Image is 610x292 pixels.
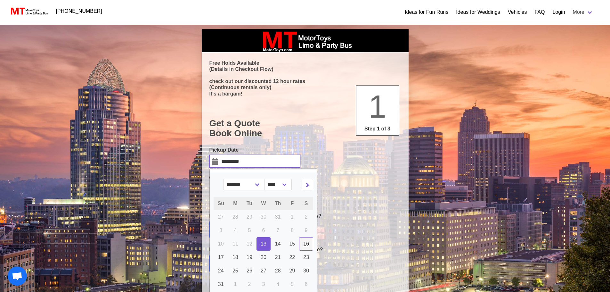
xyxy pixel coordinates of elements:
[256,251,271,264] a: 20
[218,201,224,206] span: Su
[257,29,353,52] img: box_logo_brand.jpeg
[232,214,238,220] span: 28
[248,281,251,287] span: 2
[209,84,401,90] p: (Continuous rentals only)
[234,228,237,233] span: 4
[247,268,252,273] span: 26
[209,78,401,84] p: check out our discounted 12 hour rates
[271,264,285,278] a: 28
[369,88,386,124] span: 1
[569,6,597,19] a: More
[261,214,266,220] span: 30
[209,146,300,154] label: Pickup Date
[552,8,565,16] a: Login
[285,264,299,278] a: 29
[218,268,224,273] span: 24
[209,118,401,138] h1: Get a Quote Book Online
[289,241,295,246] span: 15
[233,201,237,206] span: M
[289,254,295,260] span: 22
[275,214,281,220] span: 31
[276,228,279,233] span: 7
[261,241,266,246] span: 13
[456,8,500,16] a: Ideas for Weddings
[214,264,228,278] a: 24
[247,241,252,246] span: 12
[303,254,309,260] span: 23
[218,281,224,287] span: 31
[262,228,265,233] span: 6
[209,91,401,97] p: It's a bargain!
[534,8,545,16] a: FAQ
[218,214,224,220] span: 27
[289,268,295,273] span: 29
[305,228,308,233] span: 9
[209,60,401,66] p: Free Holds Available
[234,281,237,287] span: 1
[291,228,294,233] span: 8
[271,237,285,251] a: 14
[275,268,281,273] span: 28
[285,251,299,264] a: 22
[242,251,256,264] a: 19
[214,278,228,291] a: 31
[247,201,252,206] span: Tu
[261,201,266,206] span: W
[305,201,308,206] span: S
[214,251,228,264] a: 17
[291,281,294,287] span: 5
[232,254,238,260] span: 18
[275,254,281,260] span: 21
[232,268,238,273] span: 25
[285,237,299,251] a: 15
[256,237,271,251] a: 13
[299,251,313,264] a: 23
[247,254,252,260] span: 19
[299,237,313,251] a: 16
[218,254,224,260] span: 17
[262,281,265,287] span: 3
[228,264,242,278] a: 25
[405,8,448,16] a: Ideas for Fun Runs
[290,201,294,206] span: F
[291,214,294,220] span: 1
[256,264,271,278] a: 27
[305,214,308,220] span: 2
[359,125,396,133] p: Step 1 of 3
[303,241,309,246] span: 16
[261,254,266,260] span: 20
[52,5,106,18] a: [PHONE_NUMBER]
[508,8,527,16] a: Vehicles
[232,241,238,246] span: 11
[276,281,279,287] span: 4
[218,241,224,246] span: 10
[299,264,313,278] a: 30
[209,66,401,72] p: (Details in Checkout Flow)
[275,241,281,246] span: 14
[248,228,251,233] span: 5
[9,7,48,16] img: MotorToys Logo
[247,214,252,220] span: 29
[219,228,222,233] span: 3
[271,251,285,264] a: 21
[242,264,256,278] a: 26
[305,281,308,287] span: 6
[275,201,281,206] span: Th
[261,268,266,273] span: 27
[228,251,242,264] a: 18
[8,266,27,286] a: Open chat
[303,268,309,273] span: 30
